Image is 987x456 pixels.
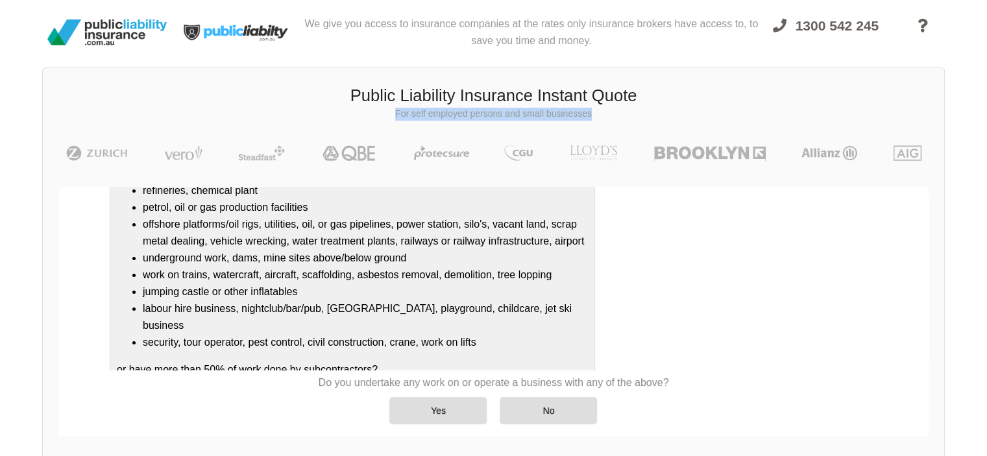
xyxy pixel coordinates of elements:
[315,145,385,161] img: QBE | Public Liability Insurance
[143,300,588,334] li: labour hire business, nightclub/bar/pub, [GEOGRAPHIC_DATA], playground, childcare, jet ski business
[42,14,172,51] img: Public Liability Insurance
[143,182,588,199] li: refineries, chemical plant
[500,397,597,424] div: No
[302,5,761,60] div: We give you access to insurance companies at the rates only insurance brokers have access to, to ...
[143,216,588,250] li: offshore platforms/oil rigs, utilities, oil, or gas pipelines, power station, silo's, vacant land...
[499,145,538,161] img: CGU | Public Liability Insurance
[53,84,934,108] h3: Public Liability Insurance Instant Quote
[53,108,934,121] p: For self employed persons and small businesses
[761,10,890,60] a: 1300 542 245
[888,145,927,161] img: AIG | Public Liability Insurance
[143,267,588,283] li: work on trains, watercraft, aircraft, scaffolding, asbestos removal, demolition, tree lopping
[649,145,770,161] img: Brooklyn | Public Liability Insurance
[158,145,208,161] img: Vero | Public Liability Insurance
[319,376,669,390] p: Do you undertake any work on or operate a business with any of the above?
[172,5,302,60] img: Public Liability Insurance Light
[796,18,879,33] span: 1300 542 245
[60,145,134,161] img: Zurich | Public Liability Insurance
[110,158,595,385] div: Do you undertake any work on or operate a business that is/has a: or have more than 50% of work d...
[143,283,588,300] li: jumping castle or other inflatables
[143,334,588,351] li: security, tour operator, pest control, civil construction, crane, work on lifts
[233,145,290,161] img: Steadfast | Public Liability Insurance
[795,145,864,161] img: Allianz | Public Liability Insurance
[389,397,487,424] div: Yes
[143,199,588,216] li: petrol, oil or gas production facilities
[409,145,474,161] img: Protecsure | Public Liability Insurance
[563,145,625,161] img: LLOYD's | Public Liability Insurance
[143,250,588,267] li: underground work, dams, mine sites above/below ground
